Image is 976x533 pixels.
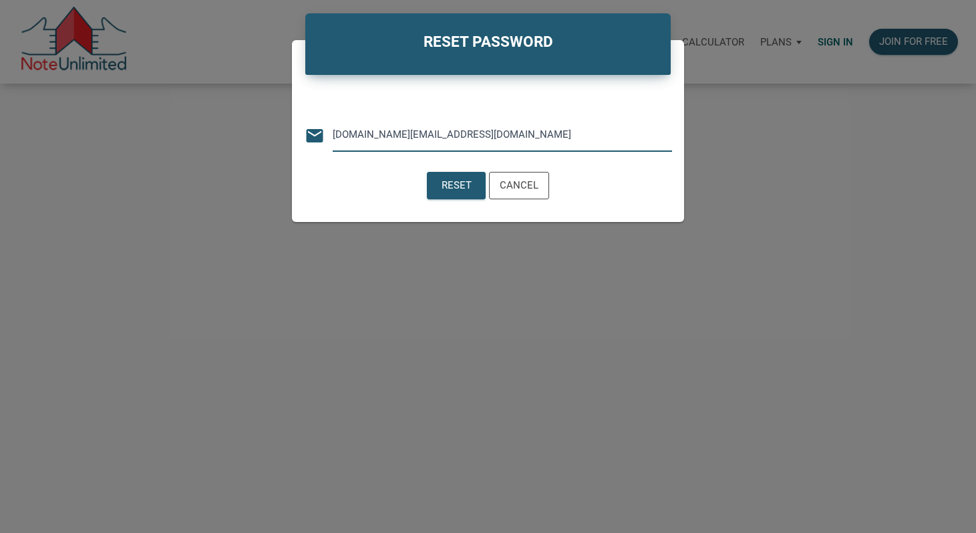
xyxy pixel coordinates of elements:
[427,172,486,199] button: Reset
[333,120,672,150] input: Email
[500,178,538,193] div: Cancel
[442,178,472,193] div: Reset
[489,172,549,199] button: Cancel
[315,31,661,54] h4: RESET PASSWORD
[305,126,325,146] i: email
